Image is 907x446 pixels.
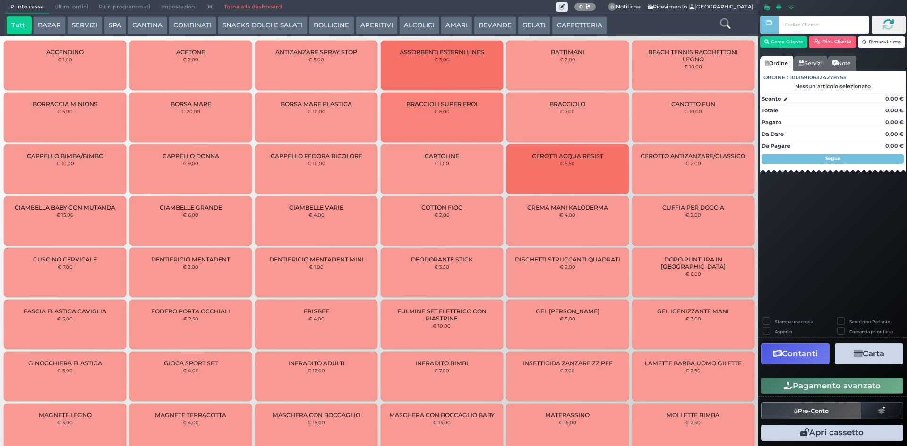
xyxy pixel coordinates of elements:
strong: Totale [762,107,778,114]
span: ACCENDINO [46,49,84,56]
small: € 2,00 [685,212,701,218]
span: BORSA MARE PLASTICA [281,101,352,108]
span: ACETONE [176,49,205,56]
strong: Segue [825,155,840,161]
small: € 10,00 [308,109,325,114]
span: CAPPELLO DONNA [163,152,219,160]
small: € 10,00 [56,160,74,166]
a: Torna alla dashboard [218,0,287,14]
span: FASCIA ELASTICA CAVIGLIA [24,308,106,315]
label: Asporto [775,328,792,335]
small: € 15,00 [56,212,74,218]
strong: Da Dare [762,131,784,137]
button: GELATI [518,16,550,35]
span: CUSCINO CERVICALE [33,256,97,263]
small: € 5,00 [560,316,575,321]
button: Pagamento avanzato [761,378,903,394]
small: € 3,00 [685,316,701,321]
span: GINOCCHIERA ELASTICA [28,360,102,367]
strong: 0,00 € [885,95,904,102]
span: CIAMBELLE GRANDE [160,204,222,211]
small: € 10,00 [684,109,702,114]
small: € 7,00 [560,109,575,114]
span: LAMETTE BARBA UOMO GILETTE [645,360,742,367]
button: Tutti [7,16,32,35]
button: ALCOLICI [399,16,439,35]
span: CAPPELLO BIMBA/BIMBO [27,152,103,160]
span: CIAMBELLE VARIE [289,204,343,211]
button: BAZAR [33,16,66,35]
span: CARTOLINE [425,152,459,160]
span: DENTIFRICIO MENTADENT MINI [269,256,364,263]
button: Cerca Cliente [760,36,808,48]
span: GEL [PERSON_NAME] [536,308,599,315]
span: ASSORBENTI ESTERNI LINES [400,49,484,56]
button: AMARI [441,16,472,35]
small: € 12,00 [308,368,325,373]
span: Punto cassa [5,0,49,14]
label: Scontrino Parlante [849,319,890,325]
small: € 5,00 [57,368,73,373]
small: € 2,00 [560,264,575,269]
button: BOLLICINE [309,16,354,35]
small: € 1,00 [309,264,324,269]
span: GEL IGENIZZANTE MANI [657,308,729,315]
button: SERVIZI [67,16,102,35]
small: € 10,00 [433,323,451,328]
small: € 15,00 [559,420,576,425]
span: DEODORANTE STICK [411,256,473,263]
span: BORSA MARE [171,101,211,108]
span: Impostazioni [156,0,202,14]
span: MASCHERA CON BOCCAGLIO BABY [389,412,495,419]
small: € 5,00 [308,57,324,62]
span: Ultimi ordini [49,0,94,14]
button: SPA [104,16,126,35]
span: Ritiri programmati [94,0,155,14]
span: CAPPELLO FEDORA BICOLORE [271,152,362,160]
span: FRISBEE [304,308,329,315]
span: CANOTTO FUN [671,101,715,108]
span: INFRADITO BIMBI [415,360,468,367]
small: € 2,00 [560,57,575,62]
small: € 2,50 [183,316,198,321]
strong: 0,00 € [885,119,904,126]
input: Codice Cliente [779,16,869,34]
button: Rimuovi tutto [858,36,906,48]
b: 0 [579,3,583,10]
small: € 3,00 [434,57,450,62]
span: CIAMBELLA BABY CON MUTANDA [15,204,115,211]
span: 0 [608,3,616,11]
small: € 6,00 [685,271,701,277]
span: DISCHETTI STRUCCANTI QUADRATI [515,256,620,263]
div: Nessun articolo selezionato [760,83,906,90]
small: € 4,00 [559,212,575,218]
small: € 5,50 [560,160,575,166]
small: € 3,00 [57,420,73,425]
small: € 15,00 [308,420,325,425]
small: € 10,00 [684,64,702,69]
small: € 5,00 [57,109,73,114]
small: € 1,00 [435,160,449,166]
small: € 2,00 [183,57,198,62]
small: € 4,00 [308,212,325,218]
strong: 0,00 € [885,131,904,137]
strong: Da Pagare [762,143,790,149]
button: Rim. Cliente [809,36,856,48]
span: MAGNETE LEGNO [39,412,92,419]
span: MOLLETTE BIMBA [667,412,719,419]
span: MASCHERA CON BOCCAGLIO [273,412,360,419]
span: BEACH TENNIS RACCHETTONI LEGNO [640,49,746,63]
span: CUFFIA PER DOCCIA [662,204,724,211]
button: APERITIVI [356,16,398,35]
strong: Pagato [762,119,781,126]
small: € 4,00 [308,316,325,321]
a: Servizi [793,56,827,71]
span: COTTON FIOC [421,204,462,211]
button: Pre-Conto [761,402,861,419]
span: FODERO PORTA OCCHIALI [151,308,230,315]
span: Ordine : [763,74,788,82]
small: € 7,00 [58,264,73,269]
small: € 3,50 [434,264,449,269]
span: INSETTICIDA ZANZARE ZZ PFF [522,360,613,367]
small: € 13,00 [433,420,451,425]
